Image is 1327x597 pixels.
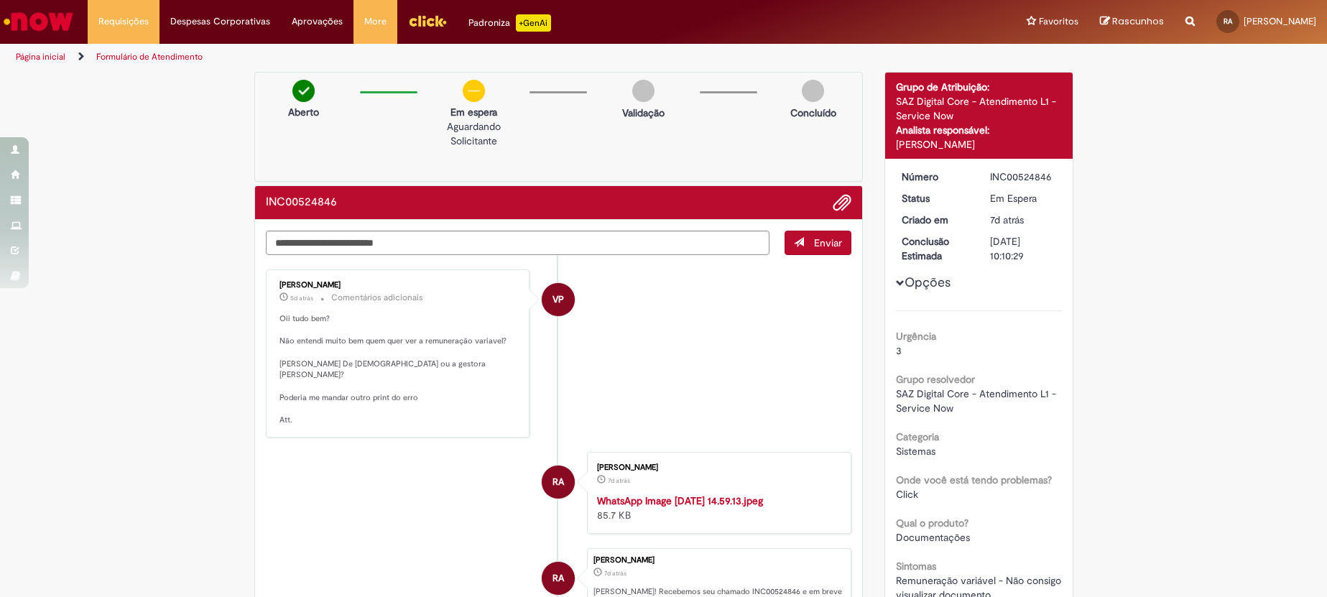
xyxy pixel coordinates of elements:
[891,170,979,184] dt: Número
[542,466,575,499] div: Rosangela Santos De Araujo
[463,80,485,102] img: circle-minus.png
[266,196,337,209] h2: INC00524846 Histórico de tíquete
[11,44,874,70] ul: Trilhas de página
[896,517,968,529] b: Qual o produto?
[290,294,313,302] time: 24/09/2025 16:10:25
[292,14,343,29] span: Aprovações
[896,473,1052,486] b: Onde você está tendo problemas?
[516,14,551,32] p: +GenAi
[1100,15,1164,29] a: Rascunhos
[622,106,665,120] p: Validação
[288,105,319,119] p: Aberto
[266,231,770,255] textarea: Digite sua mensagem aqui...
[608,476,630,485] time: 22/09/2025 17:08:49
[833,193,851,212] button: Adicionar anexos
[96,51,203,63] a: Formulário de Atendimento
[608,476,630,485] span: 7d atrás
[425,105,522,119] p: Em espera
[1039,14,1078,29] span: Favoritos
[597,494,763,507] a: WhatsApp Image [DATE] 14.59.13.jpeg
[604,569,626,578] time: 22/09/2025 17:10:29
[279,313,519,426] p: Oii tudo bem? Não entendi muito bem quem quer ver a remuneração variavel? [PERSON_NAME] De [DEMOG...
[597,463,836,472] div: [PERSON_NAME]
[364,14,387,29] span: More
[891,191,979,205] dt: Status
[896,137,1062,152] div: [PERSON_NAME]
[604,569,626,578] span: 7d atrás
[552,561,564,596] span: RA
[896,430,939,443] b: Categoria
[290,294,313,302] span: 5d atrás
[98,14,149,29] span: Requisições
[990,234,1057,263] div: [DATE] 10:10:29
[279,281,519,290] div: [PERSON_NAME]
[896,560,936,573] b: Sintomas
[542,562,575,595] div: Rosangela Santos De Araujo
[896,445,935,458] span: Sistemas
[16,51,65,63] a: Página inicial
[896,488,918,501] span: Click
[785,231,851,255] button: Enviar
[542,283,575,316] div: Victor Pasqual
[896,531,970,544] span: Documentações
[990,213,1024,226] span: 7d atrás
[990,213,1057,227] div: 22/09/2025 17:10:29
[1244,15,1316,27] span: [PERSON_NAME]
[802,80,824,102] img: img-circle-grey.png
[632,80,655,102] img: img-circle-grey.png
[896,344,902,357] span: 3
[990,213,1024,226] time: 22/09/2025 17:10:29
[896,123,1062,137] div: Analista responsável:
[891,234,979,263] dt: Conclusão Estimada
[990,191,1057,205] div: Em Espera
[896,94,1062,123] div: SAZ Digital Core - Atendimento L1 - Service Now
[331,292,423,304] small: Comentários adicionais
[891,213,979,227] dt: Criado em
[408,10,447,32] img: click_logo_yellow_360x200.png
[790,106,836,120] p: Concluído
[292,80,315,102] img: check-circle-green.png
[896,330,936,343] b: Urgência
[593,556,843,565] div: [PERSON_NAME]
[896,80,1062,94] div: Grupo de Atribuição:
[552,282,564,317] span: VP
[425,119,522,148] p: Aguardando Solicitante
[552,465,564,499] span: RA
[170,14,270,29] span: Despesas Corporativas
[990,170,1057,184] div: INC00524846
[468,14,551,32] div: Padroniza
[814,236,842,249] span: Enviar
[1112,14,1164,28] span: Rascunhos
[1224,17,1232,26] span: RA
[896,373,975,386] b: Grupo resolvedor
[1,7,75,36] img: ServiceNow
[896,387,1059,415] span: SAZ Digital Core - Atendimento L1 - Service Now
[597,494,836,522] div: 85.7 KB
